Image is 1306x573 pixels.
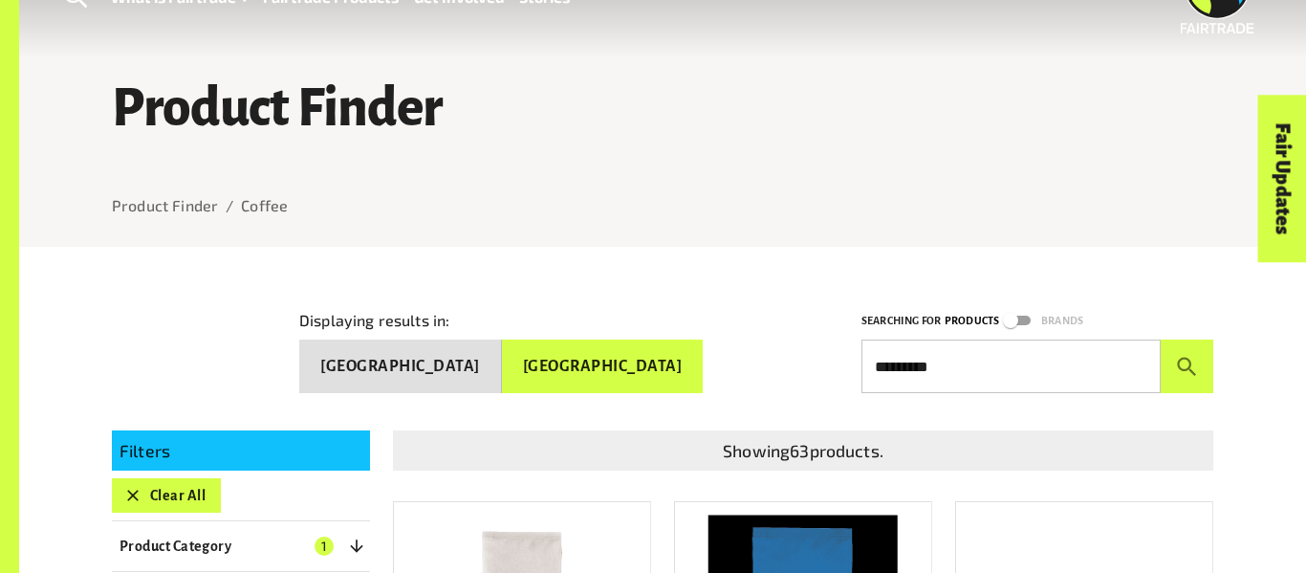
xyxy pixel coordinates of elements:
[241,196,288,214] a: Coffee
[120,535,231,558] p: Product Category
[112,194,1213,217] nav: breadcrumb
[112,196,218,214] a: Product Finder
[112,529,370,563] button: Product Category
[299,340,502,393] button: [GEOGRAPHIC_DATA]
[861,312,941,330] p: Searching for
[502,340,704,393] button: [GEOGRAPHIC_DATA]
[1041,312,1083,330] p: Brands
[401,438,1206,463] p: Showing 63 products.
[120,438,362,463] p: Filters
[315,537,334,556] span: 1
[226,194,233,217] li: /
[299,309,449,332] p: Displaying results in:
[112,478,221,513] button: Clear All
[945,312,999,330] p: Products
